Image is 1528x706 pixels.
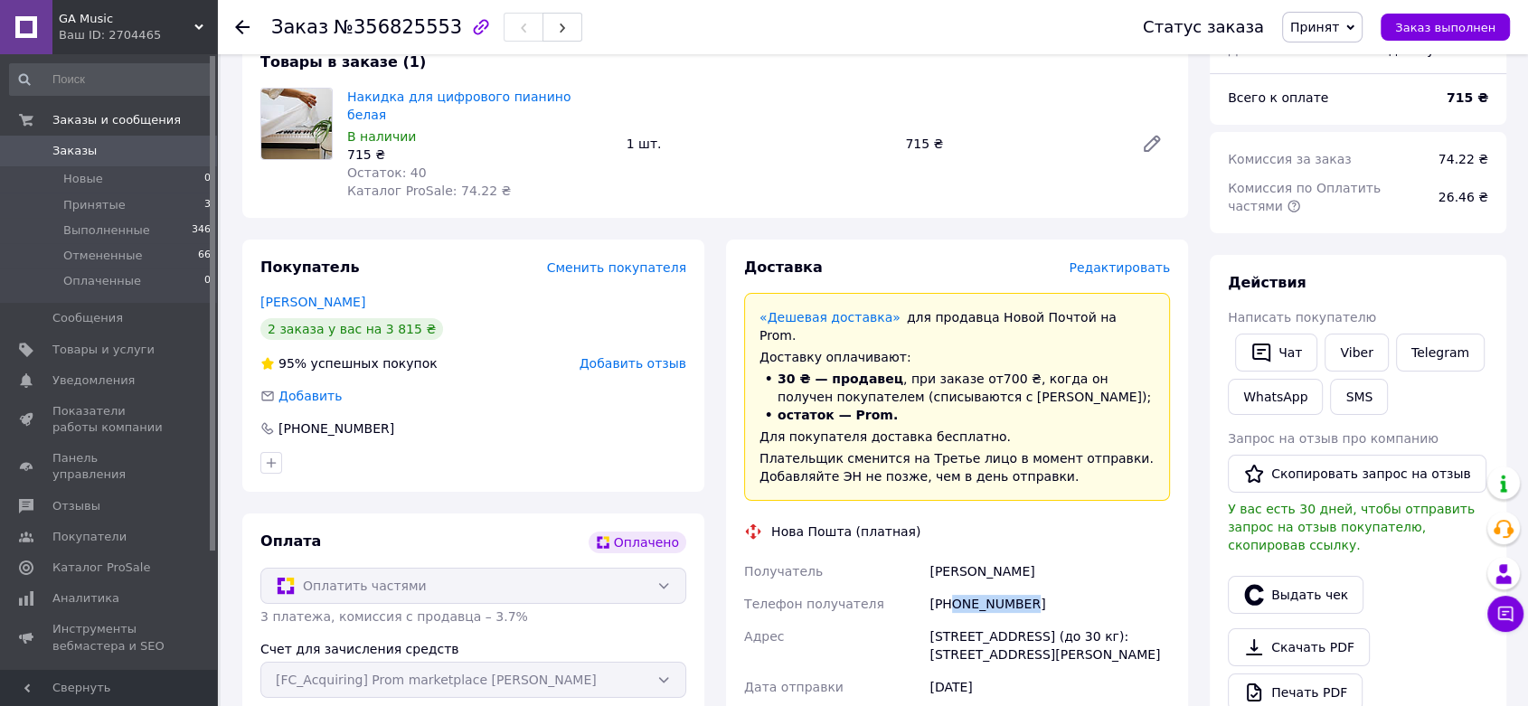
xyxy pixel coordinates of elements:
[261,89,332,159] img: Накидка для цифрового пианино белая
[347,184,511,198] span: Каталог ProSale: 74.22 ₴
[63,222,150,239] span: Выполненные
[260,354,438,372] div: успешных покупок
[1228,42,1290,57] span: Доставка
[1330,379,1388,415] button: SMS
[63,273,141,289] span: Оплаченные
[347,165,427,180] span: Остаток: 40
[59,27,217,43] div: Ваш ID: 2704465
[926,620,1174,671] div: [STREET_ADDRESS] (до 30 кг): [STREET_ADDRESS][PERSON_NAME]
[52,310,123,326] span: Сообщения
[52,621,167,654] span: Инструменты вебмастера и SEO
[277,419,396,438] div: [PHONE_NUMBER]
[1069,260,1170,275] span: Редактировать
[759,428,1155,446] div: Для покупателя доставка бесплатно.
[52,403,167,436] span: Показатели работы компании
[204,197,211,213] span: 3
[347,129,416,144] span: В наличии
[1381,14,1510,41] button: Заказ выполнен
[52,498,100,514] span: Отзывы
[547,260,686,275] span: Сменить покупателя
[926,671,1174,703] div: [DATE]
[767,522,925,541] div: Нова Пошта (платная)
[1228,502,1475,552] span: У вас есть 30 дней, чтобы отправить запрос на отзыв покупателю, скопировав ссылку.
[334,16,462,38] span: №356825553
[744,259,823,276] span: Доставка
[926,555,1174,588] div: [PERSON_NAME]
[260,640,686,658] div: Счет для зачисления средств
[759,310,901,325] a: «Дешевая доставка»
[926,588,1174,620] div: [PHONE_NUMBER]
[1228,310,1376,325] span: Написать покупателю
[1228,628,1370,666] a: Скачать PDF
[1428,177,1499,217] div: 26.46 ₴
[52,529,127,545] span: Покупатели
[898,131,1127,156] div: 715 ₴
[744,629,784,644] span: Адрес
[260,295,365,309] a: [PERSON_NAME]
[52,112,181,128] span: Заказы и сообщения
[589,532,686,553] div: Оплачено
[52,560,150,576] span: Каталог ProSale
[744,680,844,694] span: Дата отправки
[1134,126,1170,162] a: Редактировать
[278,356,307,371] span: 95%
[778,372,903,386] span: 30 ₴ — продавец
[63,171,103,187] span: Новые
[260,259,359,276] span: Покупатель
[278,389,342,403] span: Добавить
[1438,152,1488,166] span: 74.22 ₴
[1395,21,1495,34] span: Заказ выполнен
[1228,181,1381,213] span: Комиссия по Оплатить частями
[619,131,899,156] div: 1 шт.
[260,609,528,624] span: 3 платежа, комиссия с продавца – 3.7%
[52,590,119,607] span: Аналитика
[9,63,212,96] input: Поиск
[778,408,898,422] span: остаток — Prom.
[52,342,155,358] span: Товары и услуги
[59,11,194,27] span: GA Music
[235,18,250,36] div: Вернуться назад
[759,348,1155,366] div: Доставку оплачивают:
[1143,18,1264,36] div: Статус заказа
[52,669,167,701] span: Управление сайтом
[1228,90,1328,105] span: Всего к оплате
[580,356,686,371] span: Добавить отзыв
[1228,274,1306,291] span: Действия
[52,450,167,483] span: Панель управления
[759,449,1155,485] div: Плательщик сменится на Третье лицо в момент отправки. Добавляйте ЭН не позже, чем в день отправки.
[63,248,142,264] span: Отмененные
[63,197,126,213] span: Принятые
[260,318,443,340] div: 2 заказа у вас на 3 815 ₴
[744,597,884,611] span: Телефон получателя
[204,171,211,187] span: 0
[52,372,135,389] span: Уведомления
[260,53,426,71] span: Товары в заказе (1)
[1325,334,1388,372] a: Viber
[198,248,211,264] span: 66
[1228,576,1363,614] button: Выдать чек
[347,146,612,164] div: 715 ₴
[744,564,823,579] span: Получатель
[759,308,1155,344] div: для продавца Новой Почтой на Prom.
[204,273,211,289] span: 0
[1447,90,1488,105] b: 715 ₴
[1396,334,1485,372] a: Telegram
[1228,379,1323,415] a: WhatsApp
[1290,20,1339,34] span: Принят
[192,222,211,239] span: 346
[759,370,1155,406] li: , при заказе от 700 ₴ , когда он получен покупателем (списываются с [PERSON_NAME]);
[52,143,97,159] span: Заказы
[271,16,328,38] span: Заказ
[260,532,321,550] span: Оплата
[1228,152,1352,166] span: Комиссия за заказ
[347,89,571,122] a: Накидка для цифрового пианино белая
[1487,596,1523,632] button: Чат с покупателем
[1235,334,1317,372] button: Чат
[1228,455,1486,493] button: Скопировать запрос на отзыв
[1228,431,1438,446] span: Запрос на отзыв про компанию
